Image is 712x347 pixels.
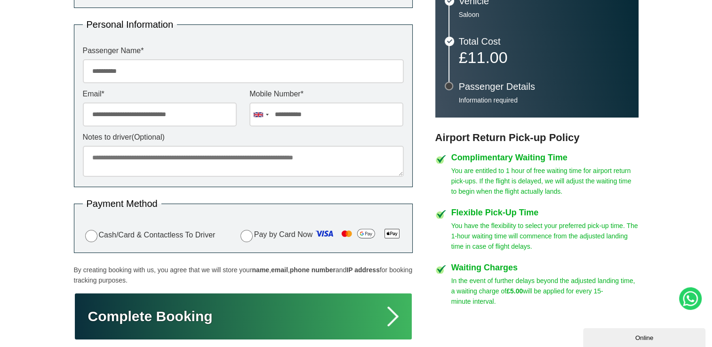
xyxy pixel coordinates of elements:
[249,90,403,98] label: Mobile Number
[132,133,165,141] span: (Optional)
[506,287,523,295] strong: £5.00
[451,208,639,217] h4: Flexible Pick-Up Time
[83,90,237,98] label: Email
[459,10,629,19] p: Saloon
[451,276,639,307] p: In the event of further delays beyond the adjusted landing time, a waiting charge of will be appl...
[74,265,413,285] p: By creating booking with us, you agree that we will store your , , and for booking tracking purpo...
[451,166,639,197] p: You are entitled to 1 hour of free waiting time for airport return pick-ups. If the flight is del...
[435,132,639,144] h3: Airport Return Pick-up Policy
[583,326,707,347] iframe: chat widget
[85,230,97,242] input: Cash/Card & Contactless To Driver
[252,266,269,274] strong: name
[240,230,253,242] input: Pay by Card Now
[459,96,629,104] p: Information required
[451,153,639,162] h4: Complimentary Waiting Time
[74,292,413,340] button: Complete Booking
[271,266,288,274] strong: email
[250,103,272,126] div: United Kingdom: +44
[346,266,380,274] strong: IP address
[290,266,336,274] strong: phone number
[238,226,404,244] label: Pay by Card Now
[459,51,629,64] p: £
[459,37,629,46] h3: Total Cost
[451,221,639,252] p: You have the flexibility to select your preferred pick-up time. The 1-hour waiting time will comm...
[467,48,507,66] span: 11.00
[83,20,177,29] legend: Personal Information
[459,82,629,91] h3: Passenger Details
[83,199,161,208] legend: Payment Method
[83,134,404,141] label: Notes to driver
[451,263,639,272] h4: Waiting Charges
[83,47,404,55] label: Passenger Name
[83,229,216,242] label: Cash/Card & Contactless To Driver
